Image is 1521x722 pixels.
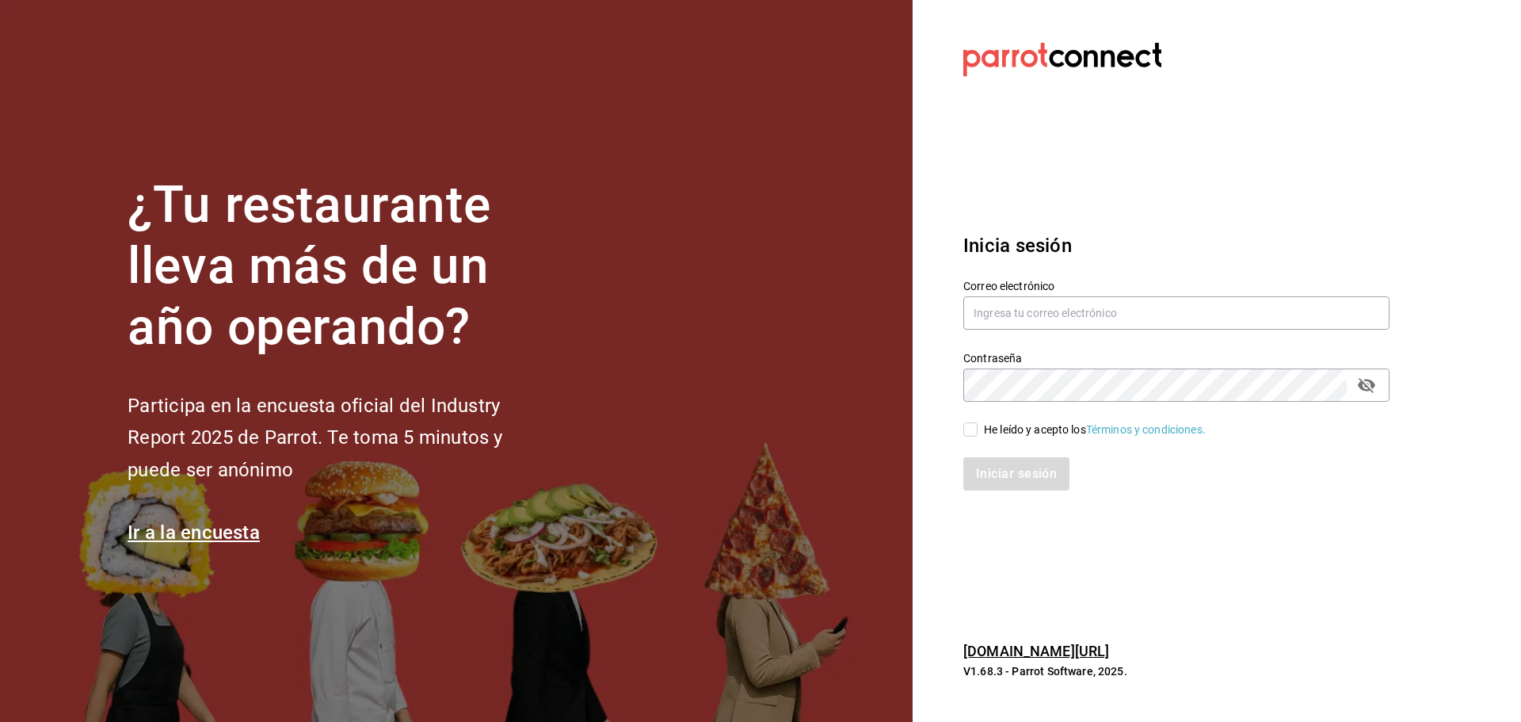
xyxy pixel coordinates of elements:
h1: ¿Tu restaurante lleva más de un año operando? [128,175,555,357]
h2: Participa en la encuesta oficial del Industry Report 2025 de Parrot. Te toma 5 minutos y puede se... [128,390,555,487]
a: [DOMAIN_NAME][URL] [963,643,1109,659]
label: Contraseña [963,353,1389,364]
a: Términos y condiciones. [1086,423,1206,436]
a: Ir a la encuesta [128,521,260,544]
input: Ingresa tu correo electrónico [963,296,1389,330]
p: V1.68.3 - Parrot Software, 2025. [963,663,1389,679]
div: He leído y acepto los [984,422,1206,438]
label: Correo electrónico [963,281,1389,292]
button: passwordField [1353,372,1380,399]
h3: Inicia sesión [963,231,1389,260]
